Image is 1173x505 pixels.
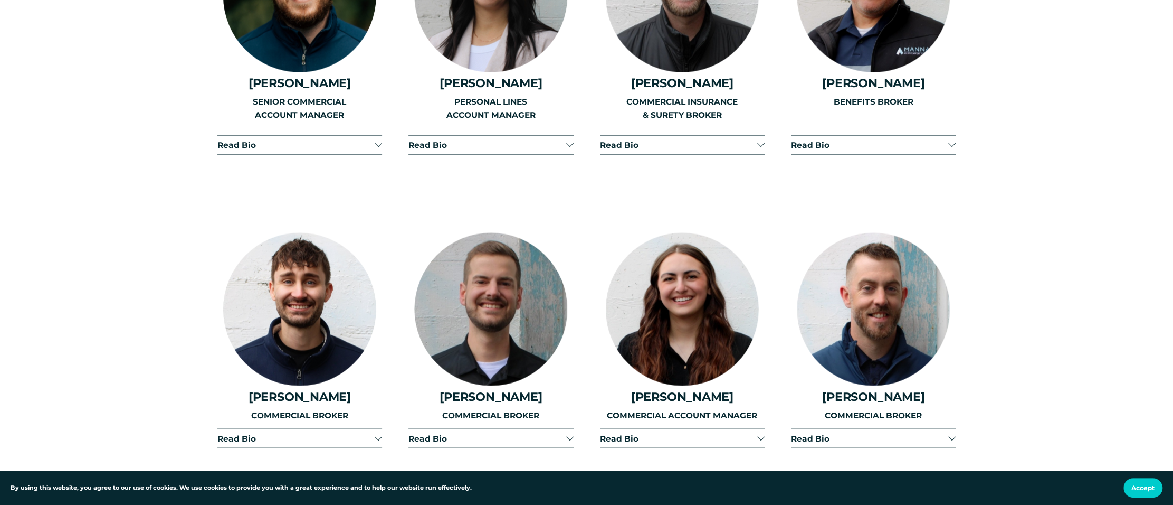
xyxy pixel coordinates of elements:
[791,429,956,448] button: Read Bio
[217,136,382,154] button: Read Bio
[791,76,956,90] h4: [PERSON_NAME]
[217,390,382,404] h4: [PERSON_NAME]
[408,390,573,404] h4: [PERSON_NAME]
[217,429,382,448] button: Read Bio
[600,76,765,90] h4: [PERSON_NAME]
[600,96,765,121] p: COMMERCIAL INSURANCE & SURETY BROKER
[408,136,573,154] button: Read Bio
[217,76,382,90] h4: [PERSON_NAME]
[217,409,382,423] p: COMMERCIAL BROKER
[408,76,573,90] h4: [PERSON_NAME]
[600,390,765,404] h4: [PERSON_NAME]
[1123,478,1162,498] button: Accept
[600,434,757,444] span: Read Bio
[11,483,472,493] p: By using this website, you agree to our use of cookies. We use cookies to provide you with a grea...
[791,434,948,444] span: Read Bio
[408,409,573,423] p: COMMERCIAL BROKER
[408,140,566,150] span: Read Bio
[217,140,375,150] span: Read Bio
[600,429,765,448] button: Read Bio
[1131,484,1155,492] span: Accept
[791,136,956,154] button: Read Bio
[600,140,757,150] span: Read Bio
[791,390,956,404] h4: [PERSON_NAME]
[217,434,375,444] span: Read Bio
[791,409,956,423] p: COMMERCIAL BROKER
[600,136,765,154] button: Read Bio
[408,96,573,121] p: PERSONAL LINES ACCOUNT MANAGER
[408,429,573,448] button: Read Bio
[600,409,765,423] p: COMMERCIAL ACCOUNT MANAGER
[408,434,566,444] span: Read Bio
[791,140,948,150] span: Read Bio
[217,96,382,121] p: SENIOR COMMERCIAL ACCOUNT MANAGER
[791,96,956,109] p: BENEFITS BROKER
